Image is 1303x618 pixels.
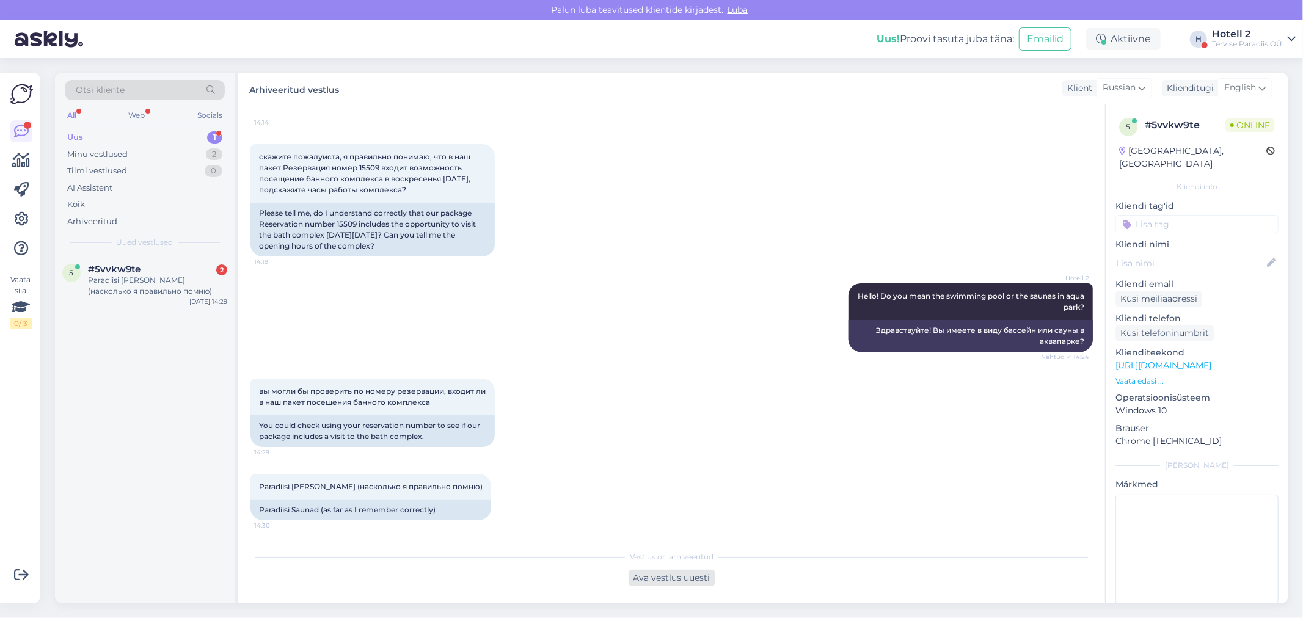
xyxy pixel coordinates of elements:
[65,107,79,123] div: All
[205,165,222,177] div: 0
[259,152,472,194] span: скажите пожалуйста, я правильно понимаю, что в наш пакет Резервация номер 15509 входит возможност...
[67,148,128,161] div: Minu vestlused
[1212,29,1282,39] div: Hotell 2
[88,275,227,297] div: Paradiisi [PERSON_NAME] (насколько я правильно помню)
[67,165,127,177] div: Tiimi vestlused
[877,33,900,45] b: Uus!
[67,182,112,194] div: AI Assistent
[1115,376,1279,387] p: Vaata edasi ...
[206,148,222,161] div: 2
[67,216,117,228] div: Arhiveeritud
[1115,422,1279,435] p: Brauser
[207,131,222,144] div: 1
[1126,122,1131,131] span: 5
[629,570,715,586] div: Ava vestlus uuesti
[1145,118,1225,133] div: # 5vvkw9te
[1019,27,1071,51] button: Emailid
[254,118,300,127] span: 14:14
[249,80,339,96] label: Arhiveeritud vestlus
[10,318,32,329] div: 0 / 3
[1041,352,1089,362] span: Nähtud ✓ 14:24
[76,84,125,96] span: Otsi kliente
[10,274,32,329] div: Vaata siia
[1062,82,1092,95] div: Klient
[189,297,227,306] div: [DATE] 14:29
[1224,81,1256,95] span: English
[630,551,714,562] span: Vestlus on arhiveeritud
[259,482,483,491] span: Paradiisi [PERSON_NAME] (насколько я правильно помню)
[195,107,225,123] div: Socials
[67,198,85,211] div: Kõik
[1115,312,1279,325] p: Kliendi telefon
[1119,145,1266,170] div: [GEOGRAPHIC_DATA], [GEOGRAPHIC_DATA]
[1115,435,1279,448] p: Chrome [TECHNICAL_ID]
[1115,215,1279,233] input: Lisa tag
[254,448,300,457] span: 14:29
[1115,238,1279,251] p: Kliendi nimi
[254,257,300,266] span: 14:19
[877,32,1014,46] div: Proovi tasuta juba täna:
[849,320,1093,352] div: Здравствуйте! Вы имеете в виду бассейн или сауны в аквапарке?
[259,387,487,407] span: вы могли бы проверить по номеру резервации, входит ли в наш пакет посещения банного комплекса
[254,521,300,530] span: 14:30
[1115,460,1279,471] div: [PERSON_NAME]
[1115,478,1279,491] p: Märkmed
[126,107,148,123] div: Web
[1115,200,1279,213] p: Kliendi tag'id
[1115,360,1211,371] a: [URL][DOMAIN_NAME]
[1086,28,1161,50] div: Aktiivne
[70,268,74,277] span: 5
[1212,29,1296,49] a: Hotell 2Tervise Paradiis OÜ
[1115,291,1202,307] div: Küsi meiliaadressi
[1043,274,1089,283] span: Hotell 2
[1115,346,1279,359] p: Klienditeekond
[250,500,491,520] div: Paradiisi Saunad (as far as I remember correctly)
[1115,181,1279,192] div: Kliendi info
[117,237,173,248] span: Uued vestlused
[250,203,495,256] div: Please tell me, do I understand correctly that our package Reservation number 15509 includes the ...
[1116,256,1265,270] input: Lisa nimi
[67,131,83,144] div: Uus
[1115,391,1279,404] p: Operatsioonisüsteem
[858,291,1086,311] span: Hello! Do you mean the swimming pool or the saunas in aqua park?
[1225,118,1275,132] span: Online
[1115,278,1279,291] p: Kliendi email
[1103,81,1136,95] span: Russian
[10,82,33,106] img: Askly Logo
[250,415,495,447] div: You could check using your reservation number to see if our package includes a visit to the bath ...
[1115,404,1279,417] p: Windows 10
[1115,325,1214,341] div: Küsi telefoninumbrit
[88,264,141,275] span: #5vvkw9te
[1212,39,1282,49] div: Tervise Paradiis OÜ
[216,264,227,275] div: 2
[1190,31,1207,48] div: H
[724,4,752,15] span: Luba
[1162,82,1214,95] div: Klienditugi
